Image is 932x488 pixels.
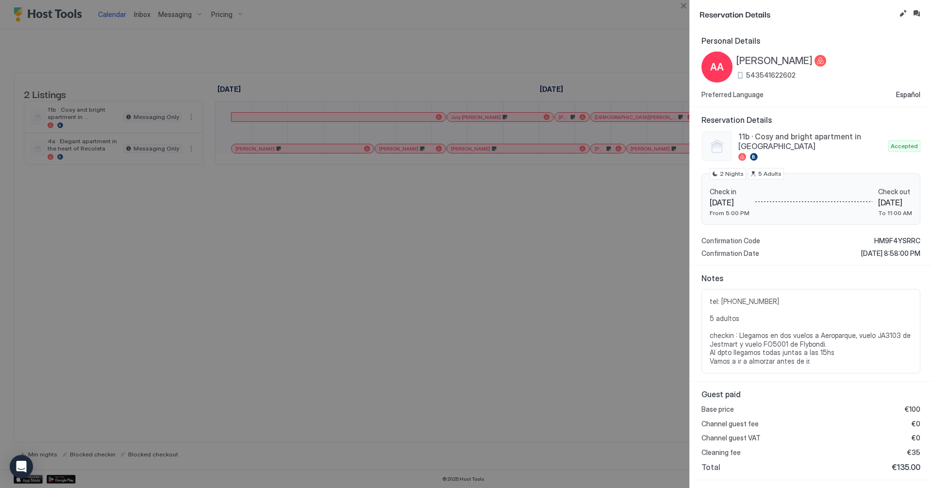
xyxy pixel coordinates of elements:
span: Accepted [891,142,918,151]
span: €135.00 [892,462,920,472]
span: Channel guest VAT [701,434,761,442]
span: 543541622602 [746,71,796,80]
span: €0 [912,420,920,428]
span: €0 [912,434,920,442]
span: Español [896,90,920,99]
span: Base price [701,405,734,414]
span: Reservation Details [701,115,920,125]
span: AA [710,60,724,74]
span: Personal Details [701,36,920,46]
span: Confirmation Code [701,236,760,245]
span: Total [701,462,720,472]
button: Edit reservation [897,8,909,19]
span: HM9F4YSRRC [874,236,920,245]
span: [PERSON_NAME] [736,55,813,67]
span: Check in [710,187,749,196]
span: Channel guest fee [701,420,759,428]
span: 2 Nights [720,169,744,178]
span: To 11:00 AM [878,209,912,217]
span: [DATE] 8:58:00 PM [861,249,920,258]
span: Notes [701,273,920,283]
span: Check out [878,187,912,196]
span: [DATE] [878,198,912,207]
span: Preferred Language [701,90,764,99]
span: Confirmation Date [701,249,759,258]
span: [DATE] [710,198,749,207]
span: 11b · Cosy and bright apartment in [GEOGRAPHIC_DATA] [738,132,884,151]
span: €100 [905,405,920,414]
div: Open Intercom Messenger [10,455,33,478]
span: Guest paid [701,389,920,399]
span: Cleaning fee [701,448,741,457]
span: From 5:00 PM [710,209,749,217]
span: tel: [PHONE_NUMBER] 5 adultos checkin : Llegamos en dos vuelos a Aeroparque, vuelo JA3103 de Jest... [710,297,912,365]
span: Reservation Details [699,8,895,20]
button: Inbox [911,8,922,19]
span: €35 [907,448,920,457]
span: 5 Adults [758,169,782,178]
